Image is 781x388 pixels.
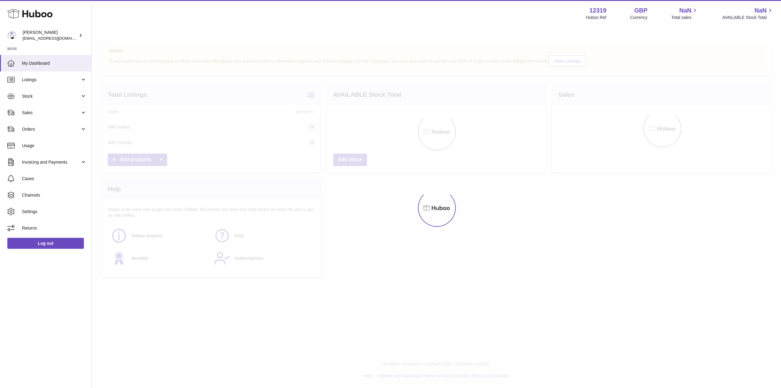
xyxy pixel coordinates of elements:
[22,60,87,66] span: My Dashboard
[22,225,87,231] span: Returns
[23,36,90,41] span: [EMAIL_ADDRESS][DOMAIN_NAME]
[589,6,606,15] strong: 12319
[22,77,80,83] span: Listings
[586,15,606,20] div: Huboo Ref
[22,110,80,116] span: Sales
[634,6,647,15] strong: GBP
[22,192,87,198] span: Channels
[22,93,80,99] span: Stock
[7,31,16,40] img: davidolesinski1@gmail.com
[671,6,698,20] a: NaN Total sales
[722,6,774,20] a: NaN AVAILABLE Stock Total
[22,126,80,132] span: Orders
[22,159,80,165] span: Invoicing and Payments
[754,6,767,15] span: NaN
[7,238,84,249] a: Log out
[22,209,87,215] span: Settings
[671,15,698,20] span: Total sales
[23,30,77,41] div: [PERSON_NAME]
[722,15,774,20] span: AVAILABLE Stock Total
[630,15,648,20] div: Currency
[22,176,87,182] span: Cases
[22,143,87,149] span: Usage
[679,6,691,15] span: NaN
